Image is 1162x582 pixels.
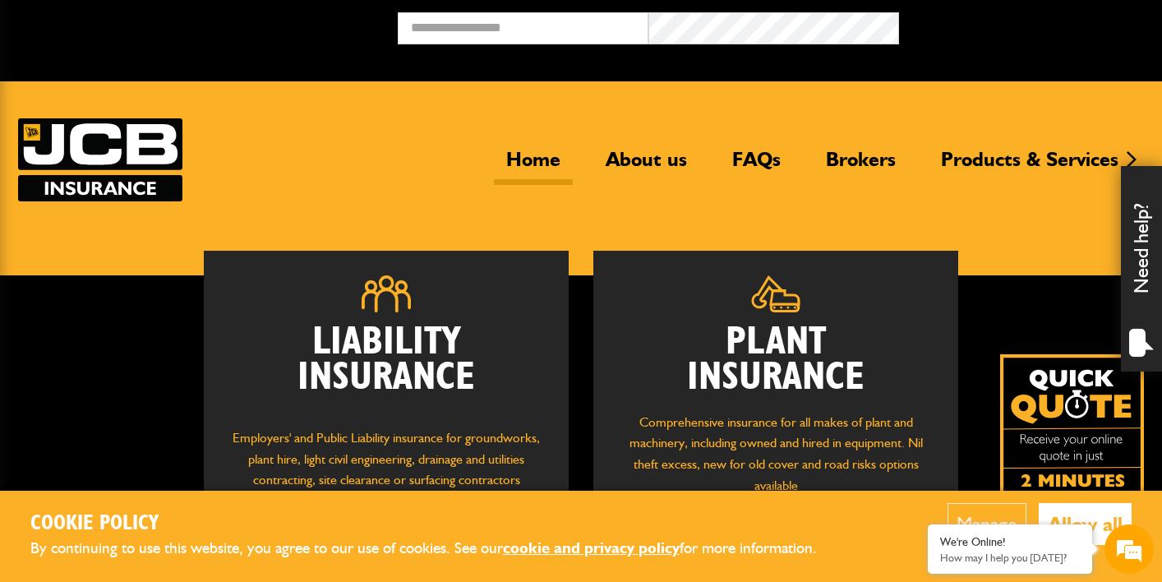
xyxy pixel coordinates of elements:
[18,118,182,201] a: JCB Insurance Services
[720,147,793,185] a: FAQs
[618,325,934,395] h2: Plant Insurance
[1000,354,1144,498] a: Get your insurance quote isn just 2-minutes
[228,427,544,506] p: Employers' and Public Liability insurance for groundworks, plant hire, light civil engineering, d...
[18,118,182,201] img: JCB Insurance Services logo
[503,538,680,557] a: cookie and privacy policy
[940,552,1080,564] p: How may I help you today?
[948,503,1026,545] button: Manage
[1000,354,1144,498] img: Quick Quote
[30,511,844,537] h2: Cookie Policy
[814,147,908,185] a: Brokers
[1039,503,1132,545] button: Allow all
[1121,166,1162,372] div: Need help?
[899,12,1150,38] button: Broker Login
[593,147,699,185] a: About us
[228,325,544,412] h2: Liability Insurance
[929,147,1131,185] a: Products & Services
[940,535,1080,549] div: We're Online!
[30,536,844,561] p: By continuing to use this website, you agree to our use of cookies. See our for more information.
[494,147,573,185] a: Home
[618,412,934,496] p: Comprehensive insurance for all makes of plant and machinery, including owned and hired in equipm...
